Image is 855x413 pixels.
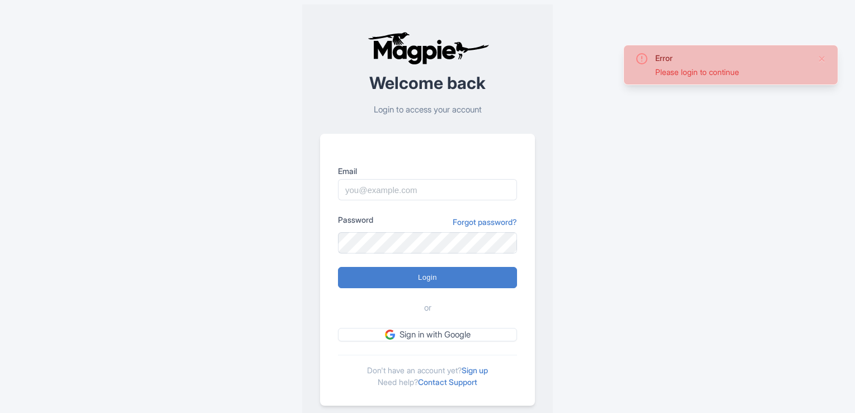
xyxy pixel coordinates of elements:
span: or [424,302,431,315]
img: logo-ab69f6fb50320c5b225c76a69d11143b.png [365,31,491,65]
label: Email [338,165,517,177]
a: Sign up [462,365,488,375]
p: Login to access your account [320,104,535,116]
div: Please login to continue [655,66,809,78]
div: Don't have an account yet? Need help? [338,355,517,388]
label: Password [338,214,373,226]
a: Contact Support [418,377,477,387]
h2: Welcome back [320,74,535,92]
a: Forgot password? [453,216,517,228]
div: Error [655,52,809,64]
input: you@example.com [338,179,517,200]
a: Sign in with Google [338,328,517,342]
button: Close [818,52,826,65]
img: google.svg [385,330,395,340]
input: Login [338,267,517,288]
